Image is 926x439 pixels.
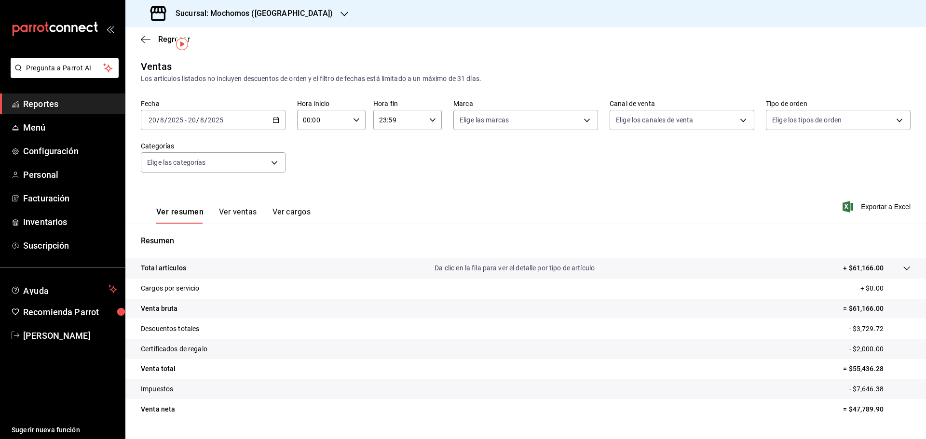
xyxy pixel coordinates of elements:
[157,116,160,124] span: /
[23,239,117,252] span: Suscripción
[23,329,117,342] span: [PERSON_NAME]
[106,25,114,33] button: open_drawer_menu
[843,304,911,314] p: = $61,166.00
[849,324,911,334] p: - $3,729.72
[23,168,117,181] span: Personal
[219,207,257,224] button: Ver ventas
[141,74,911,84] div: Los artículos listados no incluyen descuentos de orden y el filtro de fechas está limitado a un m...
[141,304,177,314] p: Venta bruta
[141,59,172,74] div: Ventas
[435,263,595,273] p: Da clic en la fila para ver el detalle por tipo de artículo
[11,58,119,78] button: Pregunta a Parrot AI
[766,100,911,107] label: Tipo de orden
[772,115,842,125] span: Elige los tipos de orden
[12,425,117,435] span: Sugerir nueva función
[185,116,187,124] span: -
[843,263,884,273] p: + $61,166.00
[453,100,598,107] label: Marca
[200,116,204,124] input: --
[196,116,199,124] span: /
[616,115,693,125] span: Elige los canales de venta
[7,70,119,80] a: Pregunta a Parrot AI
[141,283,200,293] p: Cargos por servicio
[23,121,117,134] span: Menú
[156,207,204,224] button: Ver resumen
[272,207,311,224] button: Ver cargos
[610,100,754,107] label: Canal de venta
[207,116,224,124] input: ----
[188,116,196,124] input: --
[141,263,186,273] p: Total artículos
[167,116,184,124] input: ----
[204,116,207,124] span: /
[849,344,911,354] p: - $2,000.00
[373,100,442,107] label: Hora fin
[164,116,167,124] span: /
[141,235,911,247] p: Resumen
[141,384,173,394] p: Impuestos
[141,344,207,354] p: Certificados de regalo
[160,116,164,124] input: --
[141,143,286,149] label: Categorías
[141,35,190,44] button: Regresar
[168,8,333,19] h3: Sucursal: Mochomos ([GEOGRAPHIC_DATA])
[23,215,117,228] span: Inventarios
[23,192,117,205] span: Facturación
[141,100,286,107] label: Fecha
[147,158,206,167] span: Elige las categorías
[849,384,911,394] p: - $7,646.38
[141,364,176,374] p: Venta total
[860,283,911,293] p: + $0.00
[844,201,911,213] button: Exportar a Excel
[297,100,366,107] label: Hora inicio
[156,207,311,224] div: navigation tabs
[23,306,117,319] span: Recomienda Parrot
[843,404,911,414] p: = $47,789.90
[148,116,157,124] input: --
[460,115,509,125] span: Elige las marcas
[176,38,188,50] img: Tooltip marker
[141,324,199,334] p: Descuentos totales
[843,364,911,374] p: = $55,436.28
[23,97,117,110] span: Reportes
[158,35,190,44] span: Regresar
[23,283,105,295] span: Ayuda
[141,404,175,414] p: Venta neta
[23,145,117,158] span: Configuración
[26,63,104,73] span: Pregunta a Parrot AI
